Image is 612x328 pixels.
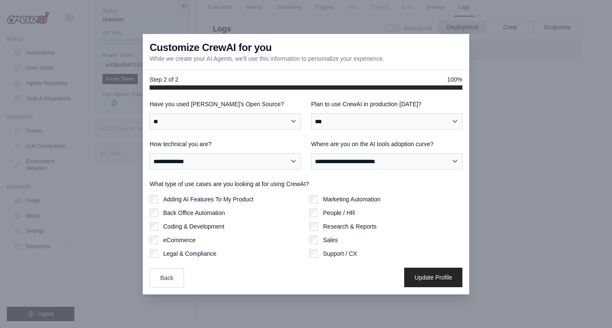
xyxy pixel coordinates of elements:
[311,100,462,108] label: Plan to use CrewAI in production [DATE]?
[404,268,462,287] button: Update Profile
[150,100,301,108] label: Have you used [PERSON_NAME]'s Open Source?
[150,180,462,188] label: What type of use cases are you looking at for using CrewAI?
[569,287,612,328] iframe: Chat Widget
[150,41,272,54] h3: Customize CrewAI for you
[323,222,377,231] label: Research & Reports
[163,209,225,217] label: Back Office Automation
[323,195,380,204] label: Marketing Automation
[163,195,253,204] label: Adding AI Features To My Product
[323,236,338,244] label: Sales
[150,268,184,288] button: Back
[163,249,216,258] label: Legal & Compliance
[323,249,357,258] label: Support / CX
[163,222,224,231] label: Coding & Development
[150,140,301,148] label: How technical you are?
[311,140,462,148] label: Where are you on the AI tools adoption curve?
[323,209,355,217] label: People / HR
[150,54,384,63] p: While we create your AI Agents, we'll use this information to personalize your experience.
[447,75,462,84] span: 100%
[163,236,195,244] label: eCommerce
[150,75,178,84] span: Step 2 of 2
